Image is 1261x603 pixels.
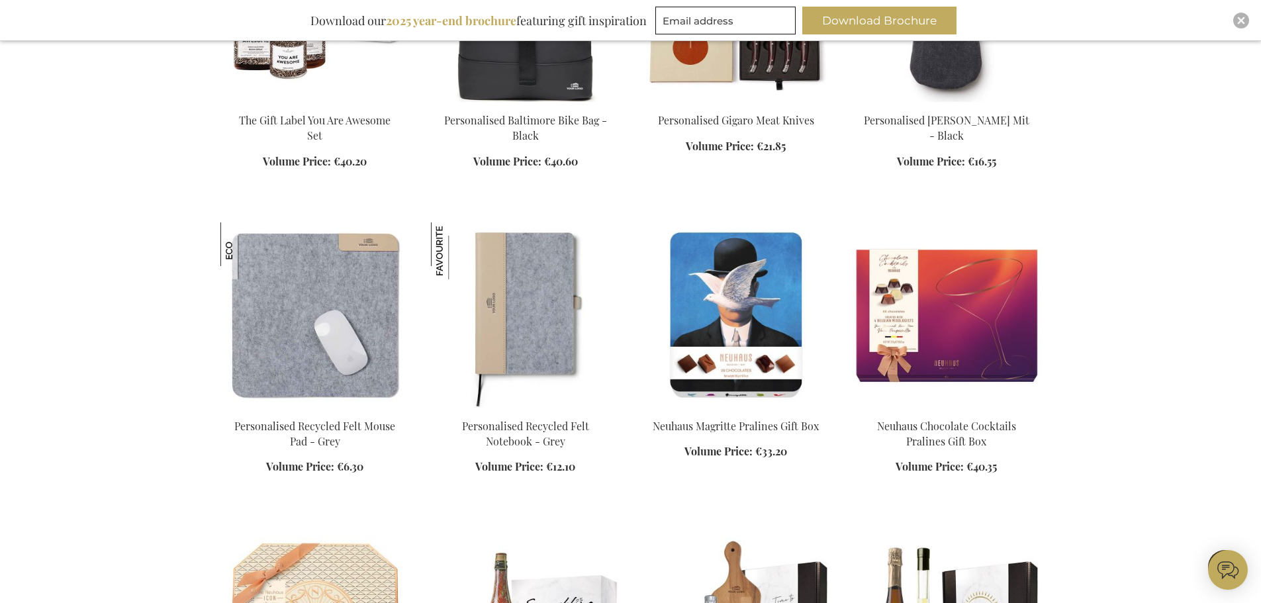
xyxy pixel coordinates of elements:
a: Neuhaus Magritte Pralines Gift Box [653,419,819,433]
div: Download our featuring gift inspiration [304,7,653,34]
span: Volume Price: [473,154,541,168]
span: Volume Price: [266,459,334,473]
input: Email address [655,7,796,34]
span: €40.35 [966,459,997,473]
span: €16.55 [968,154,996,168]
a: The Gift Label You Are Awesome Set [239,113,391,142]
a: Personalised Recycled Felt Mouse Pad - Grey [234,419,395,448]
a: The Gift Label You Are Awesome Set The Gift Label You Are Awesome Set [220,97,410,109]
a: Neuhaus Magritte Pralines Gift Box [641,402,831,415]
button: Download Brochure [802,7,957,34]
span: Volume Price: [686,139,754,153]
span: Volume Price: [263,154,331,168]
a: Personalised Gigaro Meat Knives [641,97,831,109]
span: Volume Price: [475,459,543,473]
img: Personalised Recycled Felt Notebook - Grey [431,222,620,408]
a: Volume Price: €33.20 [684,444,787,459]
img: Personalised Recycled Felt Mouse Pad - Grey [220,222,277,279]
img: Close [1237,17,1245,24]
a: Volume Price: €21.85 [686,139,786,154]
a: Volume Price: €16.55 [897,154,996,169]
span: €33.20 [755,444,787,458]
a: Volume Price: €6.30 [266,459,363,475]
img: Neuhaus Chocolate Cocktails Pralines Gift Box [852,222,1041,408]
span: Volume Price: [897,154,965,168]
span: €40.60 [544,154,578,168]
img: Personalised Recycled Felt Notebook - Grey [431,222,488,279]
img: Neuhaus Magritte Pralines Gift Box [641,222,831,408]
span: Volume Price: [896,459,964,473]
span: €21.85 [757,139,786,153]
a: Personalised Recycled Felt Notebook - Grey Personalised Recycled Felt Notebook - Grey [431,402,620,415]
a: Volume Price: €12.10 [475,459,575,475]
a: Neuhaus Chocolate Cocktails Pralines Gift Box [852,402,1041,415]
a: Personalised Recycled Felt Notebook - Grey [462,419,589,448]
a: Volume Price: €40.60 [473,154,578,169]
img: Personalised Recycled Felt Mouse Pad - Grey [220,222,410,408]
span: €40.20 [334,154,367,168]
a: Volume Price: €40.20 [263,154,367,169]
span: €6.30 [337,459,363,473]
a: Volume Price: €40.35 [896,459,997,475]
span: Volume Price: [684,444,753,458]
form: marketing offers and promotions [655,7,800,38]
a: Personalised Asado Oven Mit - Black [852,97,1041,109]
a: Neuhaus Chocolate Cocktails Pralines Gift Box [877,419,1016,448]
a: Personalised Baltimore Bike Bag - Black [444,113,607,142]
a: Personalised [PERSON_NAME] Mit - Black [864,113,1029,142]
a: Personalised Recycled Felt Mouse Pad - Grey Personalised Recycled Felt Mouse Pad - Grey [220,402,410,415]
iframe: belco-activator-frame [1208,550,1248,590]
div: Close [1233,13,1249,28]
a: Personalised Gigaro Meat Knives [658,113,814,127]
a: Personalised Baltimore Bike Bag - Black [431,97,620,109]
b: 2025 year-end brochure [386,13,516,28]
span: €12.10 [546,459,575,473]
